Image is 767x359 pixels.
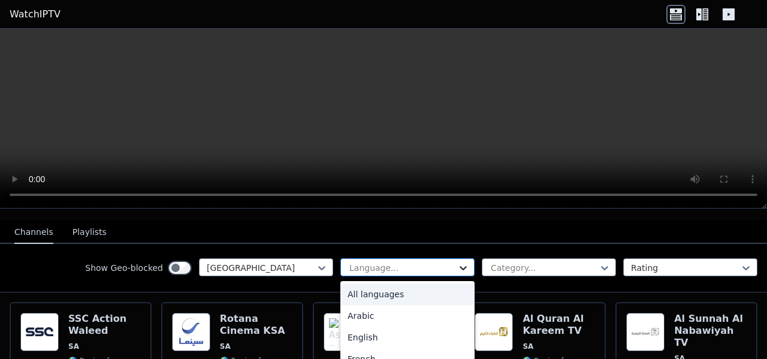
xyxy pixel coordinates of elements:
h6: Al Sunnah Al Nabawiyah TV [674,313,747,349]
button: Channels [14,221,53,244]
h6: Al Quran Al Kareem TV [523,313,595,337]
img: Al Sunnah Al Nabawiyah TV [626,313,665,351]
label: Show Geo-blocked [85,262,163,274]
a: WatchIPTV [10,7,61,22]
span: SA [523,342,533,351]
img: Asharq Documentary [324,313,362,351]
div: All languages [340,283,475,305]
img: SSC Action Waleed [20,313,59,351]
img: Rotana Cinema KSA [172,313,210,351]
span: SA [220,342,231,351]
img: Al Quran Al Kareem TV [475,313,513,351]
h6: Rotana Cinema KSA [220,313,292,337]
div: English [340,327,475,348]
h6: SSC Action Waleed [68,313,141,337]
div: Arabic [340,305,475,327]
span: SA [68,342,79,351]
button: Playlists [73,221,107,244]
